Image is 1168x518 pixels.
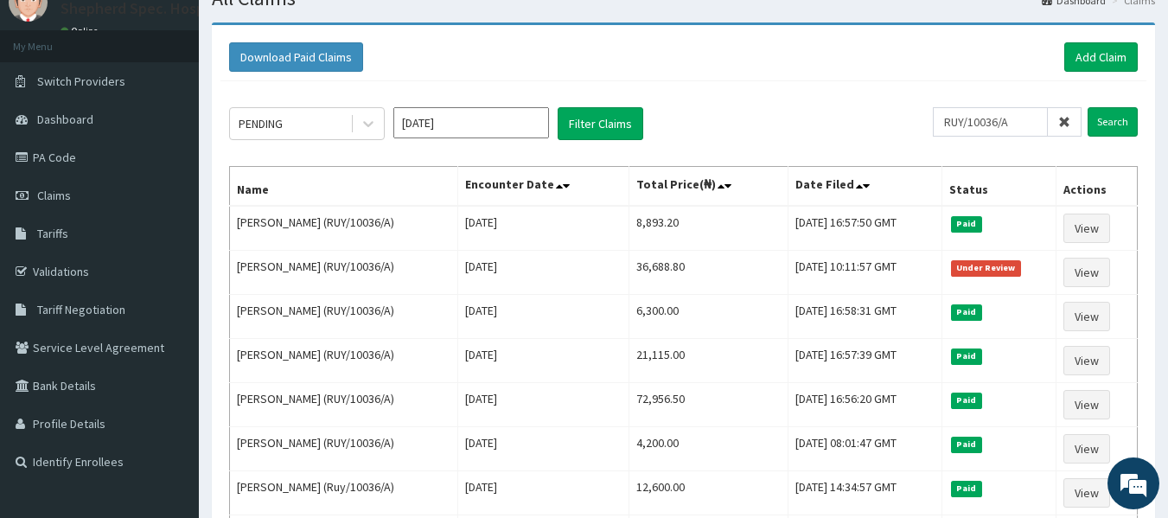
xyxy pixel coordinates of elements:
[230,339,458,383] td: [PERSON_NAME] (RUY/10036/A)
[230,383,458,427] td: [PERSON_NAME] (RUY/10036/A)
[457,427,629,471] td: [DATE]
[629,471,788,515] td: 12,600.00
[457,471,629,515] td: [DATE]
[629,251,788,295] td: 36,688.80
[239,115,283,132] div: PENDING
[629,167,788,207] th: Total Price(₦)
[32,86,70,130] img: d_794563401_company_1708531726252_794563401
[1063,434,1110,464] a: View
[457,339,629,383] td: [DATE]
[629,206,788,251] td: 8,893.20
[9,339,329,400] textarea: Type your message and hit 'Enter'
[788,339,942,383] td: [DATE] 16:57:39 GMT
[457,383,629,427] td: [DATE]
[1063,478,1110,508] a: View
[230,295,458,339] td: [PERSON_NAME] (RUY/10036/A)
[788,295,942,339] td: [DATE] 16:58:31 GMT
[788,206,942,251] td: [DATE] 16:57:50 GMT
[788,251,942,295] td: [DATE] 10:11:57 GMT
[230,471,458,515] td: [PERSON_NAME] (Ruy/10036/A)
[229,42,363,72] button: Download Paid Claims
[788,471,942,515] td: [DATE] 14:34:57 GMT
[951,481,982,496] span: Paid
[951,393,982,408] span: Paid
[788,383,942,427] td: [DATE] 16:56:20 GMT
[37,188,71,203] span: Claims
[951,349,982,364] span: Paid
[230,427,458,471] td: [PERSON_NAME] (RUY/10036/A)
[61,1,208,16] p: Shepherd Spec. Hosp.
[951,304,982,320] span: Paid
[1063,346,1110,375] a: View
[1063,214,1110,243] a: View
[1063,302,1110,331] a: View
[230,206,458,251] td: [PERSON_NAME] (RUY/10036/A)
[284,9,325,50] div: Minimize live chat window
[941,167,1056,207] th: Status
[629,295,788,339] td: 6,300.00
[1063,258,1110,287] a: View
[37,74,125,89] span: Switch Providers
[933,107,1048,137] input: Search by HMO ID
[788,427,942,471] td: [DATE] 08:01:47 GMT
[558,107,643,140] button: Filter Claims
[1064,42,1138,72] a: Add Claim
[951,260,1021,276] span: Under Review
[100,151,239,326] span: We're online!
[1056,167,1137,207] th: Actions
[90,97,290,119] div: Chat with us now
[37,226,68,241] span: Tariffs
[951,437,982,452] span: Paid
[629,339,788,383] td: 21,115.00
[457,295,629,339] td: [DATE]
[37,112,93,127] span: Dashboard
[37,302,125,317] span: Tariff Negotiation
[457,167,629,207] th: Encounter Date
[629,427,788,471] td: 4,200.00
[629,383,788,427] td: 72,956.50
[230,167,458,207] th: Name
[61,25,102,37] a: Online
[1063,390,1110,419] a: View
[457,251,629,295] td: [DATE]
[951,216,982,232] span: Paid
[393,107,549,138] input: Select Month and Year
[230,251,458,295] td: [PERSON_NAME] (RUY/10036/A)
[788,167,942,207] th: Date Filed
[1088,107,1138,137] input: Search
[457,206,629,251] td: [DATE]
